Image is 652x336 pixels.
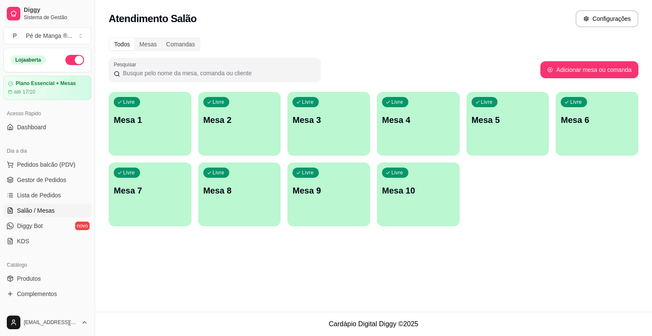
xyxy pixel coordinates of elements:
p: Mesa 3 [292,114,365,126]
a: Produtos [3,272,91,285]
a: Gestor de Pedidos [3,173,91,187]
p: Mesa 10 [382,185,455,196]
p: Livre [570,99,582,105]
span: [EMAIL_ADDRESS][DOMAIN_NAME] [24,319,78,326]
div: Catálogo [3,258,91,272]
a: Complementos [3,287,91,301]
a: KDS [3,234,91,248]
a: Diggy Botnovo [3,219,91,233]
span: Complementos [17,290,57,298]
span: Diggy [24,6,88,14]
div: Acesso Rápido [3,107,91,120]
a: Salão / Mesas [3,204,91,217]
p: Livre [481,99,493,105]
button: Select a team [3,27,91,44]
button: Configurações [576,10,638,27]
input: Pesquisar [120,69,316,77]
span: KDS [17,237,29,245]
button: [EMAIL_ADDRESS][DOMAIN_NAME] [3,312,91,333]
button: Alterar Status [65,55,84,65]
div: Mesas [135,38,161,50]
span: Dashboard [17,123,46,131]
div: Loja aberta [11,55,46,65]
p: Mesa 8 [203,185,276,196]
div: Comandas [162,38,200,50]
p: Mesa 2 [203,114,276,126]
button: LivreMesa 5 [467,92,549,156]
button: LivreMesa 1 [109,92,191,156]
p: Livre [391,169,403,176]
p: Livre [391,99,403,105]
a: Plano Essencial + Mesasaté 17/10 [3,76,91,100]
a: Lista de Pedidos [3,188,91,202]
p: Mesa 5 [472,114,544,126]
button: Pedidos balcão (PDV) [3,158,91,171]
footer: Cardápio Digital Diggy © 2025 [95,312,652,336]
p: Mesa 4 [382,114,455,126]
p: Livre [123,169,135,176]
button: LivreMesa 3 [287,92,370,156]
span: Gestor de Pedidos [17,176,66,184]
span: Produtos [17,274,41,283]
button: LivreMesa 6 [556,92,638,156]
p: Livre [213,99,225,105]
p: Mesa 6 [561,114,633,126]
button: LivreMesa 2 [198,92,281,156]
button: Adicionar mesa ou comanda [540,61,638,78]
button: LivreMesa 9 [287,162,370,226]
span: Diggy Bot [17,222,43,230]
span: Sistema de Gestão [24,14,88,21]
p: Livre [302,99,314,105]
p: Livre [213,169,225,176]
p: Mesa 1 [114,114,186,126]
article: Plano Essencial + Mesas [16,80,76,87]
a: DiggySistema de Gestão [3,3,91,24]
span: P [11,31,19,40]
p: Mesa 7 [114,185,186,196]
h2: Atendimento Salão [109,12,197,26]
button: LivreMesa 7 [109,162,191,226]
div: Dia a dia [3,144,91,158]
p: Livre [302,169,314,176]
span: Lista de Pedidos [17,191,61,199]
span: Pedidos balcão (PDV) [17,160,76,169]
article: até 17/10 [14,88,35,95]
a: Dashboard [3,120,91,134]
button: LivreMesa 10 [377,162,460,226]
button: LivreMesa 8 [198,162,281,226]
label: Pesquisar [114,61,139,68]
span: Salão / Mesas [17,206,55,215]
p: Livre [123,99,135,105]
div: Todos [110,38,135,50]
p: Mesa 9 [292,185,365,196]
button: LivreMesa 4 [377,92,460,156]
div: Pé de Manga ® ... [26,31,72,40]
